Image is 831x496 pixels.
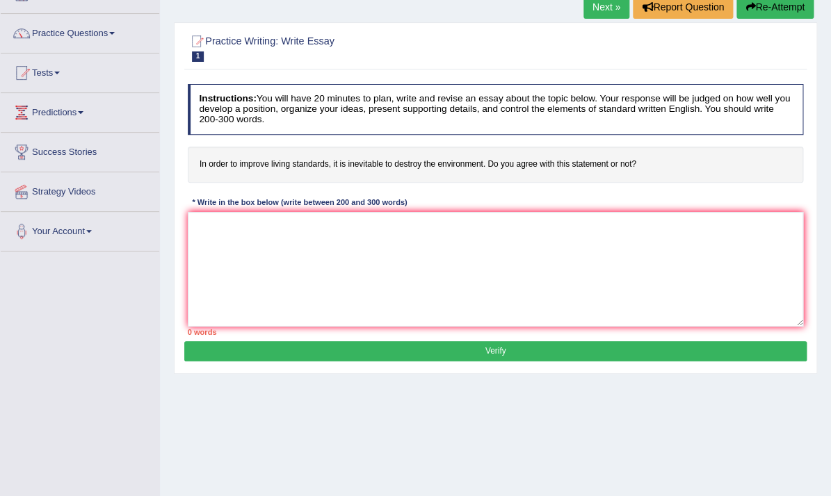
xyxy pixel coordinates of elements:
b: Instructions: [199,93,256,104]
a: Practice Questions [1,14,159,49]
h4: In order to improve living standards, it is inevitable to destroy the environment. Do you agree w... [188,147,804,183]
div: * Write in the box below (write between 200 and 300 words) [188,197,412,209]
a: Strategy Videos [1,172,159,207]
h4: You will have 20 minutes to plan, write and revise an essay about the topic below. Your response ... [188,84,804,134]
a: Predictions [1,93,159,128]
button: Verify [184,341,806,361]
a: Your Account [1,212,159,247]
h2: Practice Writing: Write Essay [188,33,570,62]
a: Success Stories [1,133,159,167]
span: 1 [192,51,204,62]
div: 0 words [188,326,804,338]
a: Tests [1,53,159,88]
